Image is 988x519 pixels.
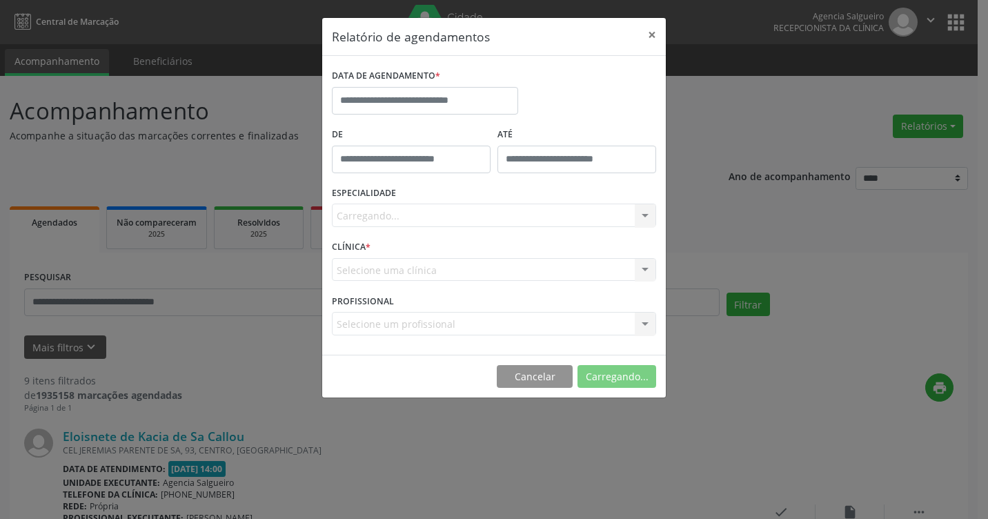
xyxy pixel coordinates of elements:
h5: Relatório de agendamentos [332,28,490,46]
label: ESPECIALIDADE [332,183,396,204]
label: ATÉ [497,124,656,146]
label: De [332,124,491,146]
label: CLÍNICA [332,237,370,258]
button: Cancelar [497,365,573,389]
button: Close [638,18,666,52]
label: PROFISSIONAL [332,291,394,312]
label: DATA DE AGENDAMENTO [332,66,440,87]
button: Carregando... [577,365,656,389]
